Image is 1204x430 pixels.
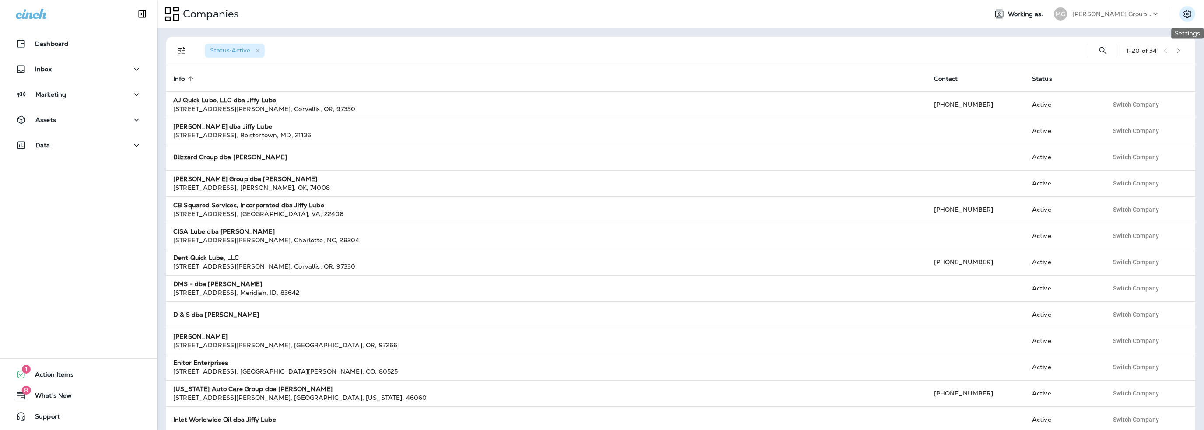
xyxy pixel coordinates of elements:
strong: CISA Lube dba [PERSON_NAME] [173,227,275,235]
strong: Blizzard Group dba [PERSON_NAME] [173,153,287,161]
p: Inbox [35,66,52,73]
p: Companies [179,7,239,21]
button: 8What's New [9,387,149,404]
td: Active [1025,144,1101,170]
span: 1 [22,365,31,374]
button: Switch Company [1108,255,1164,269]
div: Settings [1171,28,1204,38]
button: Switch Company [1108,124,1164,137]
button: Switch Company [1108,308,1164,321]
button: Switch Company [1108,98,1164,111]
button: Switch Company [1108,177,1164,190]
button: Marketing [9,86,149,103]
span: Info [173,75,185,83]
span: Switch Company [1113,128,1159,134]
td: [PHONE_NUMBER] [927,380,1025,406]
span: Contact [934,75,958,83]
div: [STREET_ADDRESS] , [GEOGRAPHIC_DATA][PERSON_NAME] , CO , 80525 [173,367,920,376]
span: Action Items [26,371,73,381]
td: Active [1025,196,1101,223]
td: Active [1025,328,1101,354]
div: [STREET_ADDRESS][PERSON_NAME] , Charlotte , NC , 28204 [173,236,920,245]
td: Active [1025,91,1101,118]
button: Filters [173,42,191,59]
p: Data [35,142,50,149]
span: Working as: [1008,10,1045,18]
span: Switch Company [1113,259,1159,265]
span: Switch Company [1113,285,1159,291]
span: What's New [26,392,72,402]
button: Switch Company [1108,334,1164,347]
span: Switch Company [1113,338,1159,344]
span: Support [26,413,60,423]
td: Active [1025,301,1101,328]
td: [PHONE_NUMBER] [927,196,1025,223]
span: Info [173,75,196,83]
p: Marketing [35,91,66,98]
td: [PHONE_NUMBER] [927,91,1025,118]
td: Active [1025,380,1101,406]
button: Collapse Sidebar [130,5,154,23]
span: Switch Company [1113,416,1159,423]
button: Support [9,408,149,425]
button: Switch Company [1108,387,1164,400]
div: MG [1054,7,1067,21]
span: Switch Company [1113,233,1159,239]
span: Switch Company [1113,311,1159,318]
strong: Dent Quick Lube, LLC [173,254,239,262]
span: Switch Company [1113,364,1159,370]
strong: Inlet Worldwide Oil dba Jiffy Lube [173,416,276,423]
button: Switch Company [1108,282,1164,295]
button: Assets [9,111,149,129]
div: Status:Active [205,44,265,58]
span: Status [1032,75,1052,83]
span: Switch Company [1113,101,1159,108]
p: Dashboard [35,40,68,47]
div: [STREET_ADDRESS][PERSON_NAME] , [GEOGRAPHIC_DATA] , [US_STATE] , 46060 [173,393,920,402]
button: Switch Company [1108,150,1164,164]
div: [STREET_ADDRESS] , Meridian , ID , 83642 [173,288,920,297]
strong: DMS - dba [PERSON_NAME] [173,280,262,288]
div: [STREET_ADDRESS][PERSON_NAME] , [GEOGRAPHIC_DATA] , OR , 97266 [173,341,920,350]
div: [STREET_ADDRESS][PERSON_NAME] , Corvallis , OR , 97330 [173,105,920,113]
span: Switch Company [1113,206,1159,213]
div: 1 - 20 of 34 [1126,47,1157,54]
strong: D & S dba [PERSON_NAME] [173,311,259,318]
td: Active [1025,275,1101,301]
td: Active [1025,223,1101,249]
td: Active [1025,249,1101,275]
button: Switch Company [1108,203,1164,216]
div: [STREET_ADDRESS][PERSON_NAME] , Corvallis , OR , 97330 [173,262,920,271]
button: Search Companies [1094,42,1112,59]
strong: [PERSON_NAME] [173,332,227,340]
button: Data [9,136,149,154]
p: Assets [35,116,56,123]
td: [PHONE_NUMBER] [927,249,1025,275]
strong: [PERSON_NAME] Group dba [PERSON_NAME] [173,175,317,183]
div: [STREET_ADDRESS] , [PERSON_NAME] , OK , 74008 [173,183,920,192]
div: [STREET_ADDRESS] , [GEOGRAPHIC_DATA] , VA , 22406 [173,210,920,218]
span: Contact [934,75,969,83]
td: Active [1025,118,1101,144]
span: Status [1032,75,1064,83]
p: [PERSON_NAME] Group dba [PERSON_NAME] [1072,10,1151,17]
span: 8 [21,386,31,395]
div: [STREET_ADDRESS] , Reistertown , MD , 21136 [173,131,920,140]
button: Settings [1179,6,1195,22]
span: Status : Active [210,46,250,54]
strong: [PERSON_NAME] dba Jiffy Lube [173,122,272,130]
button: Switch Company [1108,413,1164,426]
button: Dashboard [9,35,149,52]
strong: CB Squared Services, Incorporated dba Jiffy Lube [173,201,324,209]
span: Switch Company [1113,390,1159,396]
span: Switch Company [1113,154,1159,160]
span: Switch Company [1113,180,1159,186]
strong: [US_STATE] Auto Care Group dba [PERSON_NAME] [173,385,332,393]
strong: AJ Quick Lube, LLC dba Jiffy Lube [173,96,276,104]
td: Active [1025,170,1101,196]
td: Active [1025,354,1101,380]
button: 1Action Items [9,366,149,383]
button: Inbox [9,60,149,78]
button: Switch Company [1108,229,1164,242]
button: Switch Company [1108,360,1164,374]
